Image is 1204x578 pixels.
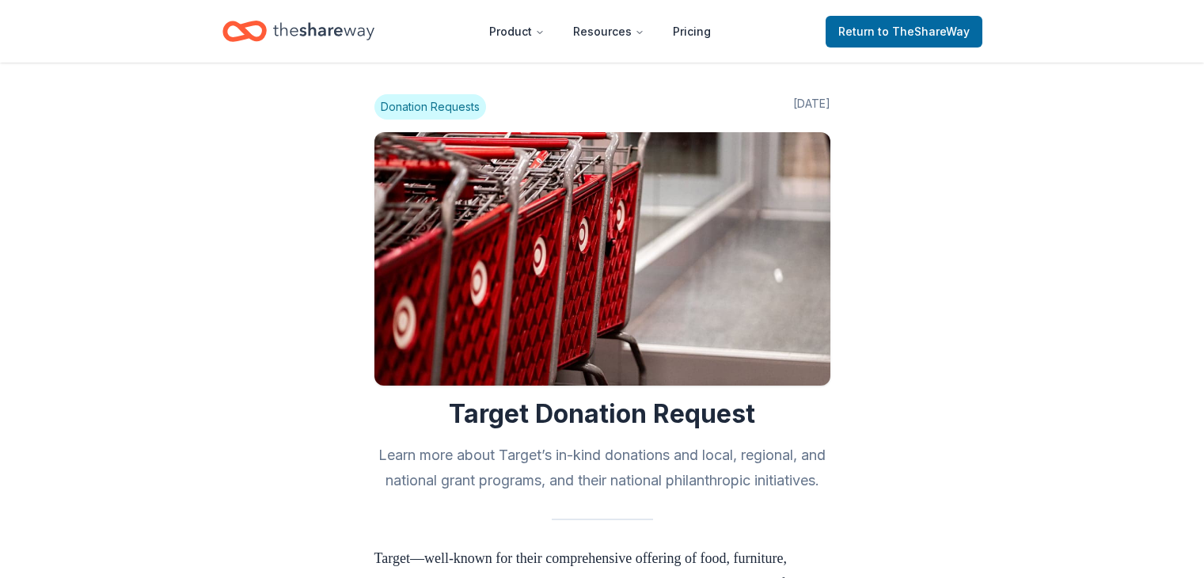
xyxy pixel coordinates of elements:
a: Pricing [660,16,724,48]
h1: Target Donation Request [374,398,830,430]
span: Donation Requests [374,94,486,120]
nav: Main [477,13,724,50]
h2: Learn more about Target’s in-kind donations and local, regional, and national grant programs, and... [374,443,830,493]
button: Resources [560,16,657,48]
span: [DATE] [793,94,830,120]
span: Return [838,22,970,41]
a: Returnto TheShareWay [826,16,982,48]
button: Product [477,16,557,48]
a: Home [222,13,374,50]
span: to TheShareWay [878,25,970,38]
img: Image for Target Donation Request [374,132,830,386]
